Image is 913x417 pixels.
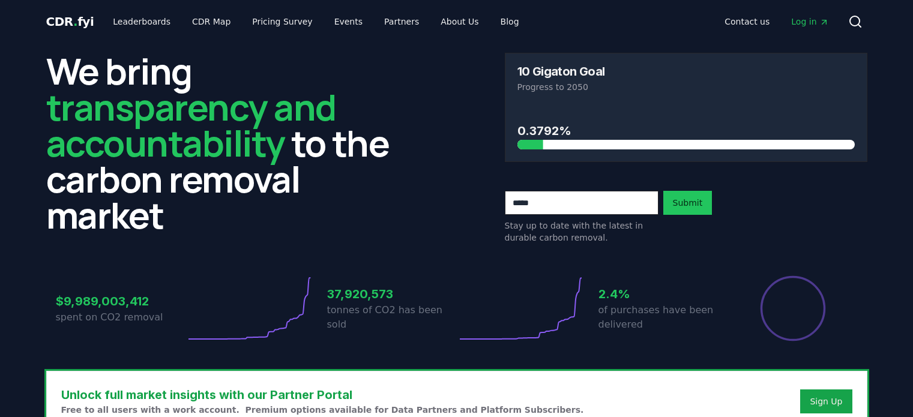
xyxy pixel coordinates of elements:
[517,81,855,93] p: Progress to 2050
[327,303,457,332] p: tonnes of CO2 has been sold
[800,389,852,413] button: Sign Up
[491,11,529,32] a: Blog
[327,285,457,303] h3: 37,920,573
[791,16,828,28] span: Log in
[598,303,728,332] p: of purchases have been delivered
[61,386,584,404] h3: Unlock full market insights with our Partner Portal
[243,11,322,32] a: Pricing Survey
[46,53,409,233] h2: We bring to the carbon removal market
[375,11,429,32] a: Partners
[182,11,240,32] a: CDR Map
[103,11,528,32] nav: Main
[715,11,779,32] a: Contact us
[598,285,728,303] h3: 2.4%
[715,11,838,32] nav: Main
[46,13,94,30] a: CDR.fyi
[56,292,185,310] h3: $9,989,003,412
[431,11,488,32] a: About Us
[61,404,584,416] p: Free to all users with a work account. Premium options available for Data Partners and Platform S...
[325,11,372,32] a: Events
[73,14,77,29] span: .
[517,65,605,77] h3: 10 Gigaton Goal
[782,11,838,32] a: Log in
[759,275,827,342] div: Percentage of sales delivered
[103,11,180,32] a: Leaderboards
[663,191,713,215] button: Submit
[505,220,658,244] p: Stay up to date with the latest in durable carbon removal.
[810,395,842,407] a: Sign Up
[46,14,94,29] span: CDR fyi
[46,82,336,167] span: transparency and accountability
[517,122,855,140] h3: 0.3792%
[56,310,185,325] p: spent on CO2 removal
